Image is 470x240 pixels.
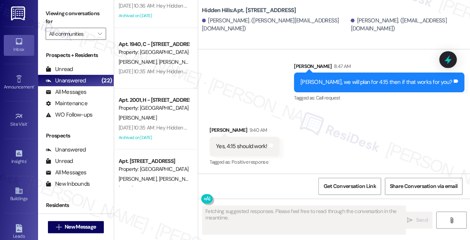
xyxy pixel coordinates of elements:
[56,224,62,230] i: 
[300,78,452,86] div: [PERSON_NAME], we will plan for 4:15 then if that works for you?
[232,159,268,165] span: Positive response
[34,83,35,88] span: •
[26,158,27,163] span: •
[27,120,29,126] span: •
[202,206,405,234] textarea: Fetching suggested responses. Please feel free to read through the conversation in the meantime.
[210,126,279,137] div: [PERSON_NAME]
[46,99,87,107] div: Maintenance
[38,201,114,209] div: Residents
[294,92,464,103] div: Tagged as:
[402,212,432,229] button: Send
[46,180,90,188] div: New Inbounds
[210,156,279,167] div: Tagged as:
[449,217,454,223] i: 
[4,184,34,205] a: Buildings
[46,77,86,85] div: Unanswered
[216,142,267,150] div: Yes, 4:15 should work!
[351,17,464,33] div: [PERSON_NAME]. ([EMAIL_ADDRESS][DOMAIN_NAME])
[4,35,34,55] a: Inbox
[46,65,73,73] div: Unread
[100,75,114,87] div: (22)
[318,178,381,195] button: Get Conversation Link
[202,17,349,33] div: [PERSON_NAME]. ([PERSON_NAME][EMAIL_ADDRESS][DOMAIN_NAME])
[46,88,86,96] div: All Messages
[38,132,114,140] div: Prospects
[332,62,351,70] div: 8:47 AM
[248,126,267,134] div: 9:40 AM
[316,95,340,101] span: Call request
[46,157,73,165] div: Unread
[407,217,413,223] i: 
[11,6,27,21] img: ResiDesk Logo
[416,216,427,224] span: Send
[46,169,86,177] div: All Messages
[46,8,106,28] label: Viewing conversations for
[202,6,296,14] b: Hidden Hills: Apt. [STREET_ADDRESS]
[65,223,96,231] span: New Message
[4,147,34,167] a: Insights •
[49,28,94,40] input: All communities
[46,111,92,119] div: WO Follow-ups
[323,182,376,190] span: Get Conversation Link
[98,31,102,37] i: 
[390,182,457,190] span: Share Conversation via email
[385,178,462,195] button: Share Conversation via email
[4,110,34,130] a: Site Visit •
[46,146,86,154] div: Unanswered
[294,62,464,73] div: [PERSON_NAME]
[38,51,114,59] div: Prospects + Residents
[48,221,104,233] button: New Message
